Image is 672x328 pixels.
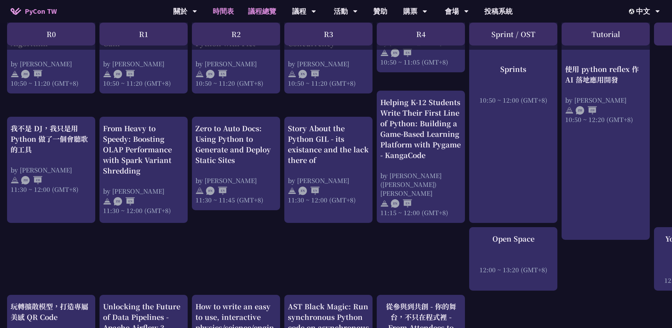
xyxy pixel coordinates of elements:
[195,79,277,87] div: 10:50 ~ 11:20 (GMT+8)
[195,176,277,185] div: by [PERSON_NAME]
[473,265,554,274] div: 12:00 ~ 13:20 (GMT+8)
[565,95,646,104] div: by [PERSON_NAME]
[288,79,369,87] div: 10:50 ~ 11:20 (GMT+8)
[629,9,636,14] img: Locale Icon
[21,70,42,78] img: ZHEN.371966e.svg
[288,70,296,78] img: svg+xml;base64,PHN2ZyB4bWxucz0iaHR0cDovL3d3dy53My5vcmcvMjAwMC9zdmciIHdpZHRoPSIyNCIgaGVpZ2h0PSIyNC...
[473,63,554,74] div: Sprints
[288,123,369,204] a: Story About the Python GIL - its existance and the lack there of by [PERSON_NAME] 11:30 ~ 12:00 (...
[298,70,320,78] img: ENEN.5a408d1.svg
[195,195,277,204] div: 11:30 ~ 11:45 (GMT+8)
[103,70,111,78] img: svg+xml;base64,PHN2ZyB4bWxucz0iaHR0cDovL3d3dy53My5vcmcvMjAwMC9zdmciIHdpZHRoPSIyNCIgaGVpZ2h0PSIyNC...
[11,59,92,68] div: by [PERSON_NAME]
[288,176,369,185] div: by [PERSON_NAME]
[103,187,184,195] div: by [PERSON_NAME]
[380,97,461,160] div: Helping K-12 Students Write Their First Line of Python: Building a Game-Based Learning Platform w...
[380,171,461,198] div: by [PERSON_NAME] ([PERSON_NAME]) [PERSON_NAME]
[103,197,111,206] img: svg+xml;base64,PHN2ZyB4bWxucz0iaHR0cDovL3d3dy53My5vcmcvMjAwMC9zdmciIHdpZHRoPSIyNCIgaGVpZ2h0PSIyNC...
[103,79,184,87] div: 10:50 ~ 11:20 (GMT+8)
[25,6,57,17] span: PyCon TW
[192,23,280,45] div: R2
[288,59,369,68] div: by [PERSON_NAME]
[11,79,92,87] div: 10:50 ~ 11:20 (GMT+8)
[380,57,461,66] div: 10:50 ~ 11:05 (GMT+8)
[11,176,19,184] img: svg+xml;base64,PHN2ZyB4bWxucz0iaHR0cDovL3d3dy53My5vcmcvMjAwMC9zdmciIHdpZHRoPSIyNCIgaGVpZ2h0PSIyNC...
[11,165,92,174] div: by [PERSON_NAME]
[298,187,320,195] img: ENEN.5a408d1.svg
[21,176,42,184] img: ZHZH.38617ef.svg
[195,187,204,195] img: svg+xml;base64,PHN2ZyB4bWxucz0iaHR0cDovL3d3dy53My5vcmcvMjAwMC9zdmciIHdpZHRoPSIyNCIgaGVpZ2h0PSIyNC...
[380,199,389,208] img: svg+xml;base64,PHN2ZyB4bWxucz0iaHR0cDovL3d3dy53My5vcmcvMjAwMC9zdmciIHdpZHRoPSIyNCIgaGVpZ2h0PSIyNC...
[206,187,227,195] img: ENEN.5a408d1.svg
[195,59,277,68] div: by [PERSON_NAME]
[11,301,92,322] div: 玩轉擴散模型，打造專屬美感 QR Code
[380,208,461,217] div: 11:15 ~ 12:00 (GMT+8)
[206,70,227,78] img: ENEN.5a408d1.svg
[562,23,650,45] div: Tutorial
[103,59,184,68] div: by [PERSON_NAME]
[380,49,389,57] img: svg+xml;base64,PHN2ZyB4bWxucz0iaHR0cDovL3d3dy53My5vcmcvMjAwMC9zdmciIHdpZHRoPSIyNCIgaGVpZ2h0PSIyNC...
[7,23,95,45] div: R0
[469,23,557,45] div: Sprint / OST
[284,23,373,45] div: R3
[377,23,465,45] div: R4
[11,8,21,15] img: Home icon of PyCon TW 2025
[473,95,554,104] div: 10:50 ~ 12:00 (GMT+8)
[288,187,296,195] img: svg+xml;base64,PHN2ZyB4bWxucz0iaHR0cDovL3d3dy53My5vcmcvMjAwMC9zdmciIHdpZHRoPSIyNCIgaGVpZ2h0PSIyNC...
[195,123,277,204] a: Zero to Auto Docs: Using Python to Generate and Deploy Static Sites by [PERSON_NAME] 11:30 ~ 11:4...
[195,70,204,78] img: svg+xml;base64,PHN2ZyB4bWxucz0iaHR0cDovL3d3dy53My5vcmcvMjAwMC9zdmciIHdpZHRoPSIyNCIgaGVpZ2h0PSIyNC...
[565,63,646,85] div: 使用 python reflex 作 AI 落地應用開發
[391,49,412,57] img: ENEN.5a408d1.svg
[99,23,188,45] div: R1
[103,206,184,215] div: 11:30 ~ 12:00 (GMT+8)
[473,233,554,274] a: Open Space 12:00 ~ 13:20 (GMT+8)
[103,123,184,215] a: From Heavy to Speedy: Boosting OLAP Performance with Spark Variant Shredding by [PERSON_NAME] 11:...
[114,70,135,78] img: ZHEN.371966e.svg
[195,123,277,165] div: Zero to Auto Docs: Using Python to Generate and Deploy Static Sites
[11,185,92,194] div: 11:30 ~ 12:00 (GMT+8)
[565,115,646,123] div: 10:50 ~ 12:20 (GMT+8)
[473,233,554,244] div: Open Space
[576,106,597,115] img: ZHZH.38617ef.svg
[380,97,461,217] a: Helping K-12 Students Write Their First Line of Python: Building a Game-Based Learning Platform w...
[4,2,64,20] a: PyCon TW
[565,106,574,115] img: svg+xml;base64,PHN2ZyB4bWxucz0iaHR0cDovL3d3dy53My5vcmcvMjAwMC9zdmciIHdpZHRoPSIyNCIgaGVpZ2h0PSIyNC...
[11,123,92,155] div: 我不是 DJ，我只是用 Python 做了一個會聽歌的工具
[11,123,92,194] a: 我不是 DJ，我只是用 Python 做了一個會聽歌的工具 by [PERSON_NAME] 11:30 ~ 12:00 (GMT+8)
[391,199,412,208] img: ENEN.5a408d1.svg
[288,195,369,204] div: 11:30 ~ 12:00 (GMT+8)
[11,70,19,78] img: svg+xml;base64,PHN2ZyB4bWxucz0iaHR0cDovL3d3dy53My5vcmcvMjAwMC9zdmciIHdpZHRoPSIyNCIgaGVpZ2h0PSIyNC...
[114,197,135,206] img: ZHEN.371966e.svg
[103,123,184,176] div: From Heavy to Speedy: Boosting OLAP Performance with Spark Variant Shredding
[288,123,369,165] div: Story About the Python GIL - its existance and the lack there of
